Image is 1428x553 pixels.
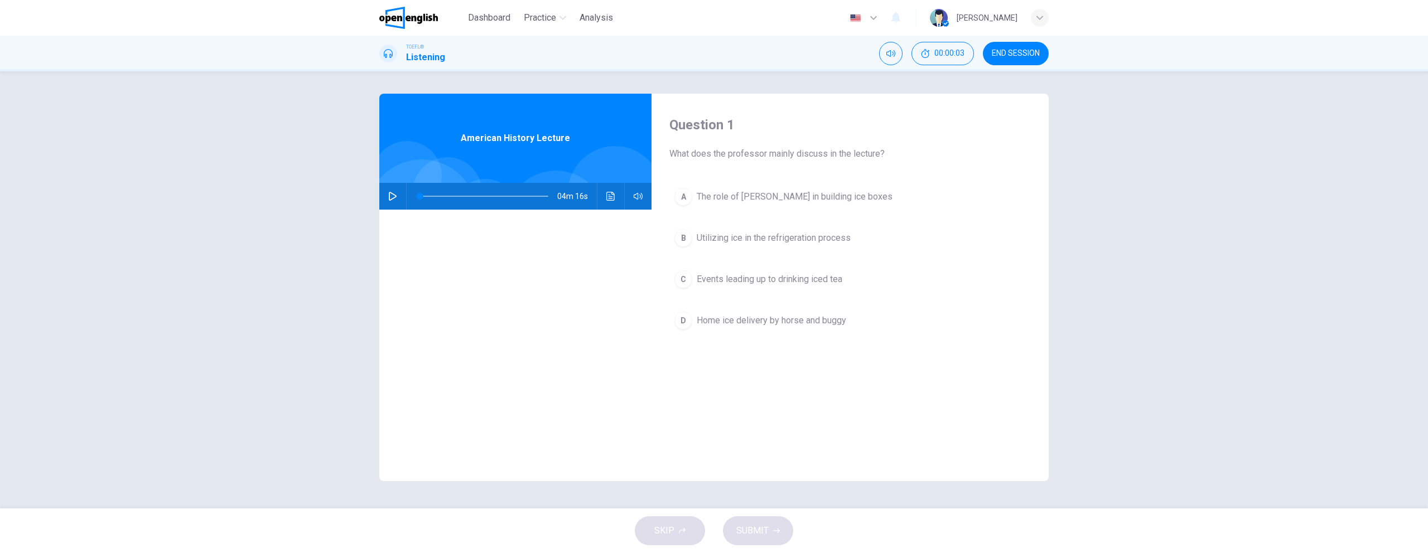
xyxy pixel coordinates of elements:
img: American History Lecture [379,210,652,481]
button: DHome ice delivery by horse and buggy [669,307,1031,334]
button: Analysis [575,8,617,28]
div: D [674,312,692,329]
button: Dashboard [464,8,515,28]
span: Utilizing ice in the refrigeration process [697,231,851,245]
span: Practice [524,11,556,25]
div: Hide [911,42,974,65]
span: END SESSION [992,49,1040,58]
div: Mute [879,42,903,65]
span: American History Lecture [461,132,570,145]
h1: Listening [406,51,445,64]
span: Analysis [580,11,613,25]
div: C [674,270,692,288]
button: AThe role of [PERSON_NAME] in building ice boxes [669,183,1031,211]
h4: Question 1 [669,116,1031,134]
button: Practice [519,8,571,28]
span: The role of [PERSON_NAME] in building ice boxes [697,190,893,203]
span: 00:00:03 [934,49,964,58]
img: OpenEnglish logo [379,7,438,29]
div: B [674,229,692,247]
button: BUtilizing ice in the refrigeration process [669,224,1031,252]
img: en [848,14,862,22]
span: Dashboard [468,11,510,25]
span: Events leading up to drinking iced tea [697,273,842,286]
span: Home ice delivery by horse and buggy [697,314,846,327]
button: END SESSION [983,42,1049,65]
div: [PERSON_NAME] [957,11,1017,25]
span: TOEFL® [406,43,424,51]
span: What does the professor mainly discuss in the lecture? [669,147,1031,161]
div: A [674,188,692,206]
img: Profile picture [930,9,948,27]
a: OpenEnglish logo [379,7,464,29]
span: 04m 16s [557,183,597,210]
button: 00:00:03 [911,42,974,65]
button: Click to see the audio transcription [602,183,620,210]
button: CEvents leading up to drinking iced tea [669,265,1031,293]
